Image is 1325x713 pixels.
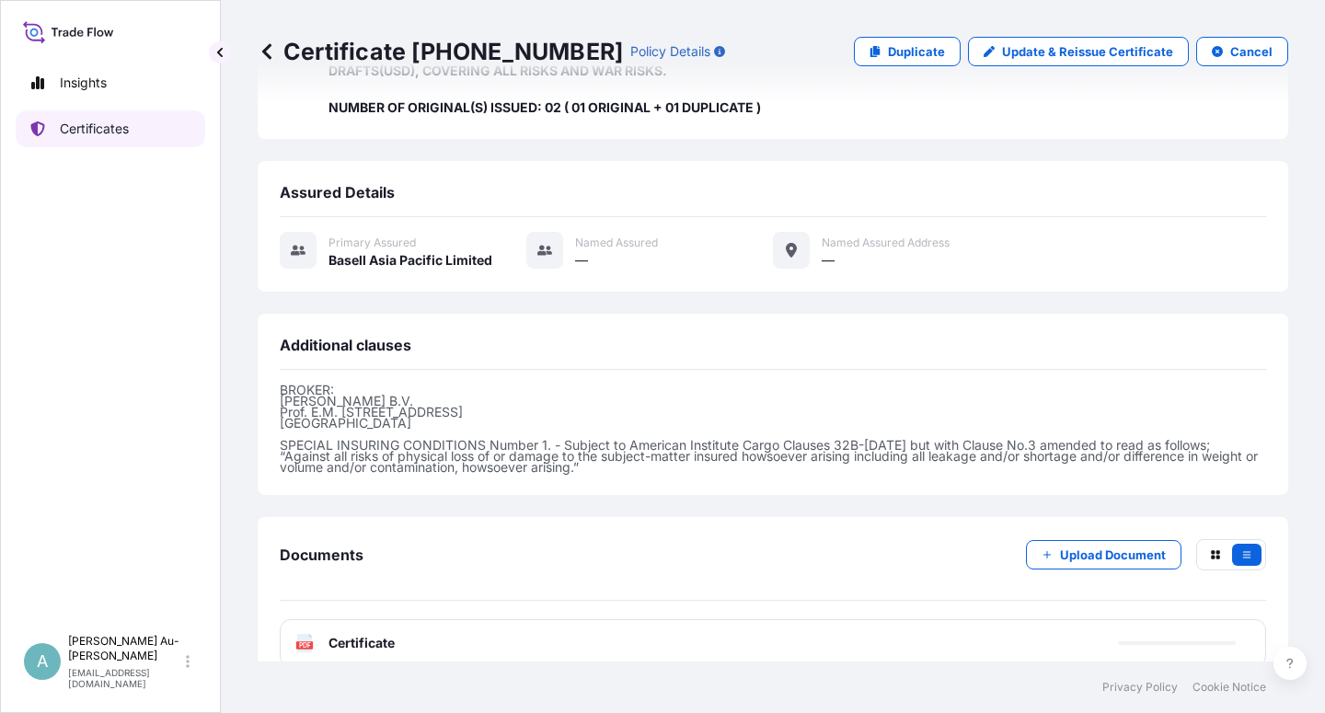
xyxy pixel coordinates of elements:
[822,236,950,250] span: Named Assured Address
[258,37,623,66] p: Certificate [PHONE_NUMBER]
[328,236,416,250] span: Primary assured
[328,251,492,270] span: Basell Asia Pacific Limited
[822,251,835,270] span: —
[1002,42,1173,61] p: Update & Reissue Certificate
[1026,540,1181,569] button: Upload Document
[280,336,411,354] span: Additional clauses
[68,667,182,689] p: [EMAIL_ADDRESS][DOMAIN_NAME]
[888,42,945,61] p: Duplicate
[575,251,588,270] span: —
[630,42,710,61] p: Policy Details
[37,652,48,671] span: A
[1192,680,1266,695] a: Cookie Notice
[280,183,395,201] span: Assured Details
[1196,37,1288,66] button: Cancel
[280,385,1266,473] p: BROKER: [PERSON_NAME] B.V. Prof. E.M. [STREET_ADDRESS] [GEOGRAPHIC_DATA] SPECIAL INSURING CONDITI...
[68,634,182,663] p: [PERSON_NAME] Au-[PERSON_NAME]
[299,642,311,649] text: PDF
[16,64,205,101] a: Insights
[575,236,658,250] span: Named Assured
[1102,680,1178,695] a: Privacy Policy
[60,74,107,92] p: Insights
[328,634,395,652] span: Certificate
[16,110,205,147] a: Certificates
[968,37,1189,66] a: Update & Reissue Certificate
[854,37,961,66] a: Duplicate
[1060,546,1166,564] p: Upload Document
[280,546,363,564] span: Documents
[1230,42,1273,61] p: Cancel
[60,120,129,138] p: Certificates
